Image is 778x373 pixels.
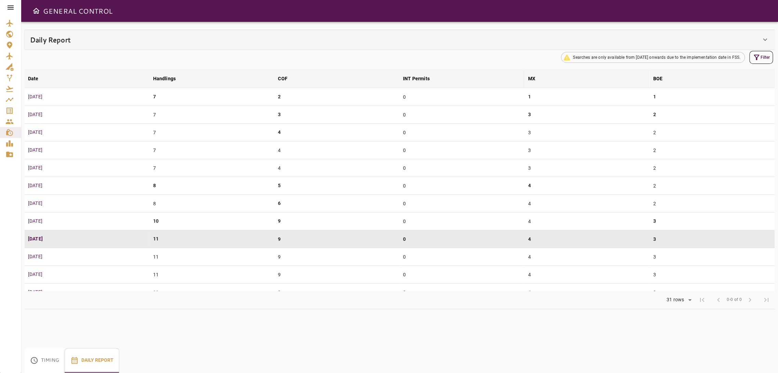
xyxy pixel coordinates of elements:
[28,253,146,260] p: [DATE]
[153,218,159,225] p: 10
[653,93,656,100] p: 1
[150,159,275,177] td: 7
[525,141,650,159] td: 3
[525,248,650,266] td: 4
[653,74,671,83] span: BOE
[274,141,400,159] td: 4
[400,230,525,248] td: 0
[528,93,531,100] p: 1
[653,74,662,83] div: BOE
[278,182,281,189] p: 5
[25,348,119,373] div: basic tabs example
[400,159,525,177] td: 0
[528,182,531,189] p: 4
[400,88,525,106] td: 0
[28,74,48,83] span: Date
[710,292,727,308] span: Previous Page
[153,74,176,83] div: Handlings
[653,218,656,225] p: 3
[525,159,650,177] td: 3
[153,93,156,100] p: 7
[727,296,742,303] span: 0-0 of 0
[150,124,275,141] td: 7
[662,295,694,305] div: 31 rows
[278,218,281,225] p: 9
[653,111,656,118] p: 2
[758,292,775,308] span: Last Page
[274,159,400,177] td: 4
[400,266,525,284] td: 0
[749,51,773,64] button: Filter
[278,111,281,118] p: 3
[525,284,650,301] td: 4
[28,271,146,278] p: [DATE]
[28,147,146,154] p: [DATE]
[569,54,745,60] span: Searches are only available from [DATE] onwards due to the implementation date in FSS.
[649,266,775,284] td: 3
[278,200,281,207] p: 6
[278,74,287,83] div: COF
[274,230,400,248] td: 9
[649,124,775,141] td: 2
[150,266,275,284] td: 11
[400,284,525,301] td: 0
[28,93,146,100] p: [DATE]
[742,292,758,308] span: Next Page
[28,218,146,225] p: [DATE]
[274,284,400,301] td: 9
[28,289,146,296] p: [DATE]
[25,348,65,373] button: Timing
[528,74,535,83] div: MX
[274,248,400,266] td: 9
[278,74,296,83] span: COF
[400,106,525,124] td: 0
[400,195,525,212] td: 0
[153,235,159,243] p: 11
[150,248,275,266] td: 11
[43,5,112,16] h6: GENERAL CONTROL
[649,177,775,195] td: 2
[28,129,146,136] p: [DATE]
[150,141,275,159] td: 7
[29,4,43,18] button: Open drawer
[649,230,775,248] td: 3
[403,74,439,83] span: INT Permits
[274,266,400,284] td: 9
[403,74,430,83] div: INT Permits
[150,195,275,212] td: 8
[649,141,775,159] td: 2
[25,30,775,49] div: Daily Report
[649,284,775,301] td: 3
[400,248,525,266] td: 0
[278,93,281,100] p: 2
[525,266,650,284] td: 4
[528,74,544,83] span: MX
[278,129,281,136] p: 4
[28,200,146,207] p: [DATE]
[150,106,275,124] td: 7
[528,111,531,118] p: 3
[153,182,156,189] p: 8
[694,292,710,308] span: First Page
[28,111,146,118] p: [DATE]
[525,212,650,230] td: 4
[30,34,71,45] h6: Daily Report
[525,230,650,248] td: 4
[525,195,650,212] td: 4
[400,124,525,141] td: 0
[649,159,775,177] td: 2
[28,74,39,83] div: Date
[28,235,146,243] p: [DATE]
[65,348,119,373] button: Daily Report
[665,297,686,303] div: 31 rows
[649,248,775,266] td: 3
[400,212,525,230] td: 0
[28,182,146,189] p: [DATE]
[525,124,650,141] td: 3
[649,195,775,212] td: 2
[400,141,525,159] td: 0
[153,74,185,83] span: Handlings
[28,164,146,171] p: [DATE]
[150,284,275,301] td: 11
[400,177,525,195] td: 0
